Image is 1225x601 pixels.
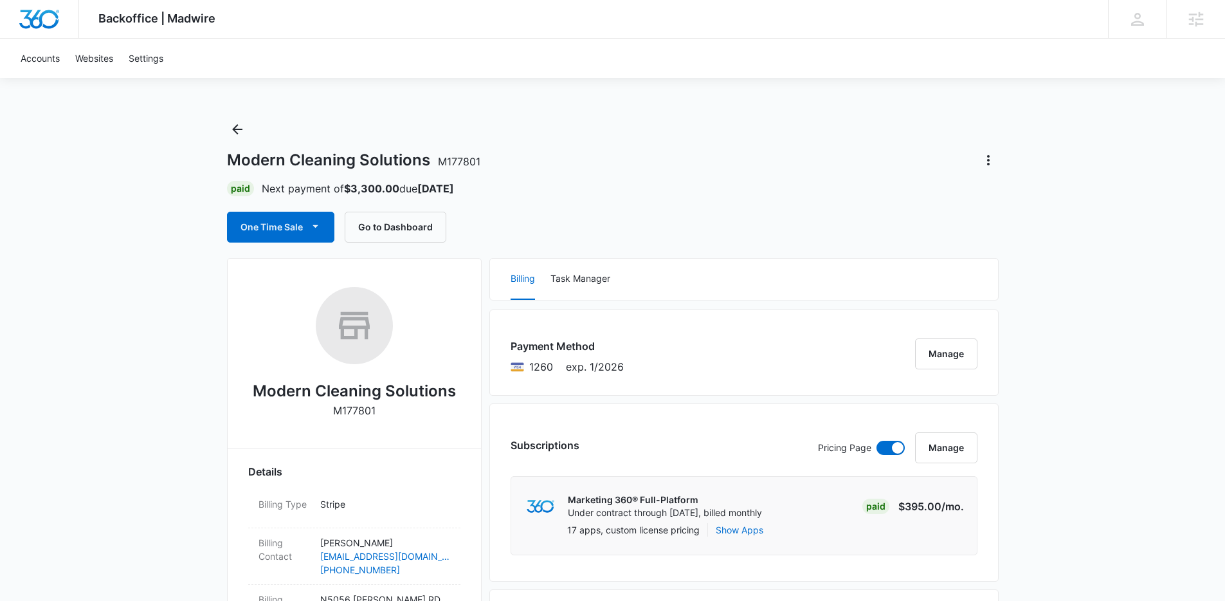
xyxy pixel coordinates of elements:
[527,500,554,513] img: marketing360Logo
[227,181,254,196] div: Paid
[253,380,456,403] h2: Modern Cleaning Solutions
[898,499,964,514] p: $395.00
[68,39,121,78] a: Websites
[941,500,964,513] span: /mo.
[345,212,446,243] button: Go to Dashboard
[13,39,68,78] a: Accounts
[550,259,610,300] button: Task Manager
[259,536,310,563] dt: Billing Contact
[438,155,480,168] span: M177801
[862,499,889,514] div: Paid
[320,550,450,563] a: [EMAIL_ADDRESS][DOMAIN_NAME]
[121,39,171,78] a: Settings
[227,212,334,243] button: One Time Sale
[511,259,535,300] button: Billing
[320,536,450,550] p: [PERSON_NAME]
[915,432,977,463] button: Manage
[333,403,376,418] p: M177801
[227,119,248,140] button: Back
[915,338,977,369] button: Manage
[344,182,399,195] strong: $3,300.00
[248,464,282,479] span: Details
[320,563,450,577] a: [PHONE_NUMBER]
[511,438,579,453] h3: Subscriptions
[529,359,553,374] span: Visa ending with
[716,523,763,537] button: Show Apps
[568,494,762,506] p: Marketing 360® Full-Platform
[98,12,215,25] span: Backoffice | Madwire
[262,181,454,196] p: Next payment of due
[978,150,999,171] button: Actions
[320,497,450,511] p: Stripe
[511,338,624,354] h3: Payment Method
[567,523,700,537] p: 17 apps, custom license pricing
[568,506,762,519] p: Under contract through [DATE], billed monthly
[248,490,460,528] div: Billing TypeStripe
[417,182,454,195] strong: [DATE]
[227,151,480,170] h1: Modern Cleaning Solutions
[818,441,871,455] p: Pricing Page
[248,528,460,585] div: Billing Contact[PERSON_NAME][EMAIL_ADDRESS][DOMAIN_NAME][PHONE_NUMBER]
[566,359,624,374] span: exp. 1/2026
[259,497,310,511] dt: Billing Type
